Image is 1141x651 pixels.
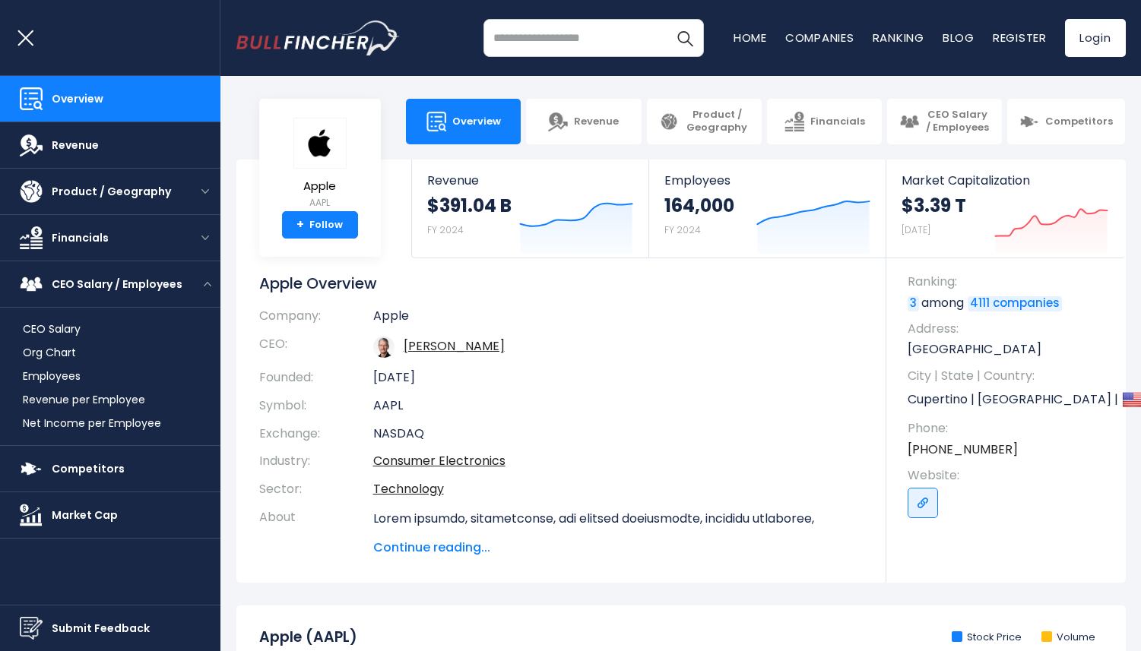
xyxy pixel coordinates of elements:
[259,447,373,476] th: Industry:
[259,330,373,364] th: CEO:
[296,218,304,232] strong: +
[373,480,444,498] a: Technology
[52,137,99,153] span: Revenue
[993,30,1047,46] a: Register
[52,507,118,523] span: Market Cap
[902,173,1108,188] span: Market Capitalization
[195,280,220,288] button: open menu
[373,420,864,448] td: NASDAQ
[734,30,767,46] a: Home
[664,194,734,217] strong: 164,000
[952,631,1022,644] li: Stock Price
[52,230,109,246] span: Financials
[52,461,125,477] span: Competitors
[908,341,1111,358] p: [GEOGRAPHIC_DATA]
[649,160,886,258] a: Employees 164,000 FY 2024
[908,368,1111,384] span: City | State | Country:
[23,392,145,408] a: Revenue per Employee
[373,452,506,469] a: Consumer Electronics
[373,337,395,358] img: tim-cook.jpg
[647,99,762,144] a: Product / Geography
[259,308,373,330] th: Company:
[190,234,220,242] button: open menu
[52,621,150,637] span: Submit Feedback
[1065,19,1126,57] a: Login
[373,364,864,392] td: [DATE]
[259,628,357,647] h2: Apple (AAPL)
[23,368,81,384] a: Employees
[526,99,641,144] a: Revenue
[943,30,975,46] a: Blog
[259,504,373,557] th: About
[908,273,1111,290] span: Ranking:
[908,488,938,518] a: Go to link
[1007,99,1125,144] a: Competitors
[664,223,701,236] small: FY 2024
[908,321,1111,337] span: Address:
[685,109,750,134] span: Product / Geography
[23,345,76,361] a: Org Chart
[873,30,924,46] a: Ranking
[373,308,864,330] td: Apple
[1041,631,1095,644] li: Volume
[293,196,347,210] small: AAPL
[427,194,512,217] strong: $391.04 B
[925,109,990,134] span: CEO Salary / Employees
[23,416,161,431] a: Net Income per Employee
[52,277,182,292] span: CEO Salary / Employees
[767,99,882,144] a: Financials
[373,392,864,420] td: AAPL
[666,19,704,57] button: Search
[887,99,1002,144] a: CEO Salary / Employees
[282,211,358,239] a: +Follow
[259,392,373,420] th: Symbol:
[902,223,930,236] small: [DATE]
[785,30,854,46] a: Companies
[452,115,501,128] span: Overview
[908,388,1111,411] p: Cupertino | [GEOGRAPHIC_DATA] | US
[427,223,464,236] small: FY 2024
[52,91,103,107] span: Overview
[259,364,373,392] th: Founded:
[886,160,1124,258] a: Market Capitalization $3.39 T [DATE]
[404,337,505,355] a: ceo
[190,188,220,195] button: open menu
[664,173,870,188] span: Employees
[908,295,1111,311] p: among
[406,99,521,144] a: Overview
[1045,115,1113,128] span: Competitors
[293,180,347,193] span: Apple
[412,160,648,258] a: Revenue $391.04 B FY 2024
[23,321,81,337] a: CEO Salary
[373,539,864,557] span: Continue reading...
[908,296,919,311] a: 3
[259,476,373,504] th: Sector:
[293,117,347,212] a: Apple AAPL
[968,296,1062,311] a: 4111 companies
[908,420,1111,437] span: Phone:
[52,184,171,200] span: Product / Geography
[902,194,966,217] strong: $3.39 T
[908,441,1018,458] a: [PHONE_NUMBER]
[259,420,373,448] th: Exchange:
[236,21,400,55] img: bullfincher logo
[427,173,633,188] span: Revenue
[236,21,400,55] a: Go to homepage
[908,467,1111,484] span: Website:
[259,273,864,293] h1: Apple Overview
[810,115,865,128] span: Financials
[574,115,619,128] span: Revenue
